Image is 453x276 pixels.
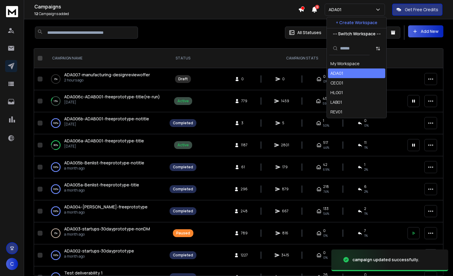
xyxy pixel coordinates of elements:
[282,209,289,214] span: 667
[53,252,58,258] p: 100 %
[364,140,367,145] span: 11
[330,90,343,96] div: HLG01
[176,231,190,236] div: Paused
[282,231,288,236] span: 816
[64,254,134,259] p: a month ago
[6,258,18,270] button: C
[64,144,144,149] p: [DATE]
[173,253,193,258] div: Completed
[45,112,166,134] td: 100%ADA006b-ADAB001-freeprototype-notitle[DATE]
[64,232,150,237] p: a month ago
[323,189,329,194] span: 74 %
[64,226,150,232] a: ADA003-startups-30dayprototype-nonDM
[45,90,166,112] td: 13%ADA006c-ADAB001-freeprototype-title(re-run)[DATE]
[282,121,288,125] span: 5
[54,76,58,82] p: 0 %
[330,99,342,105] div: LAB01
[241,121,247,125] span: 3
[53,164,58,170] p: 100 %
[53,186,58,192] p: 100 %
[323,162,327,167] span: 42
[364,206,366,211] span: 2
[64,226,150,232] span: ADA003-startups-30dayprototype-nonDM
[64,248,134,254] span: ADA002-startups-30dayprototype
[53,208,58,214] p: 100 %
[64,188,139,193] p: a month ago
[323,211,329,216] span: 54 %
[64,116,149,122] a: ADA006b-ADAB001-freeprototype-notitle
[34,11,298,16] p: Campaigns added
[64,116,149,122] span: ADA006b-ADAB001-freeprototype-notitle
[323,101,329,106] span: 59 %
[364,211,368,216] span: 1 %
[200,49,404,68] th: CAMPAIGN STATS
[64,138,144,144] span: ADA006a-ADAB001-freeprototype-title
[53,120,58,126] p: 100 %
[364,167,368,172] span: 2 %
[64,182,139,188] span: ADA005a-Benlist-freeprototype-title
[281,143,289,148] span: 2801
[45,244,166,266] td: 100%ADA002-startups-30dayprototypea month ago
[34,11,38,16] span: 12
[323,233,328,238] span: 0%
[330,61,360,67] div: My Workspace
[54,142,58,148] p: 80 %
[241,99,247,103] span: 779
[297,30,321,36] p: All Statuses
[336,20,377,26] p: + Create Workspace
[364,189,368,194] span: 2 %
[323,184,329,189] span: 218
[281,253,289,258] span: 3415
[64,122,149,127] p: [DATE]
[323,250,326,255] span: 0
[323,206,329,211] span: 133
[64,72,150,78] a: ADA007-manufacturing-designreviewoffer
[178,77,188,81] div: Draft
[323,140,328,145] span: 517
[64,78,150,83] p: 2 hours ago
[241,77,247,81] span: 0
[241,165,247,170] span: 61
[177,143,189,148] div: Active
[364,145,368,150] span: 1 %
[177,99,189,103] div: Active
[315,5,319,9] span: 9
[64,270,103,276] a: Test deliverability 1
[173,209,193,214] div: Completed
[323,74,326,79] span: 0
[327,17,386,28] button: + Create Workspace
[330,70,343,76] div: ADA01
[34,3,298,10] h1: Campaigns
[282,165,288,170] span: 179
[364,184,367,189] span: 6
[64,160,144,166] span: ADA005b-Benlist-freeprototype-notitle
[173,121,193,125] div: Completed
[45,156,166,178] td: 100%ADA005b-Benlist-freeprototype-notitlea month ago
[45,68,166,90] td: 0%ADA007-manufacturing-designreviewoffer2 hours ago
[45,49,166,68] th: CAMPAIGN NAME
[282,187,289,192] span: 879
[54,230,58,236] p: 0 %
[364,228,366,233] span: 7
[408,25,443,37] button: Add New
[330,80,343,86] div: CEC01
[364,123,369,128] span: 0 %
[241,253,248,258] span: 1227
[166,49,200,68] th: STATUS
[45,178,166,200] td: 100%ADA005a-Benlist-freeprototype-titlea month ago
[323,96,330,101] span: 456
[323,145,329,150] span: 44 %
[329,7,344,13] p: ADA01
[45,200,166,222] td: 100%ADA004-[PERSON_NAME]-freeprototypea month ago
[45,222,166,244] td: 0%ADA003-startups-30dayprototype-nonDMa month ago
[330,109,342,115] div: REV01
[64,270,103,276] span: Test deliverability 1
[64,204,148,210] a: ADA004-[PERSON_NAME]-freeprototype
[323,167,330,172] span: 69 %
[54,98,58,104] p: 13 %
[45,134,166,156] td: 80%ADA006a-ADAB001-freeprototype-title[DATE]
[64,100,160,105] p: [DATE]
[64,160,144,166] a: ADA005b-Benlist-freeprototype-notitle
